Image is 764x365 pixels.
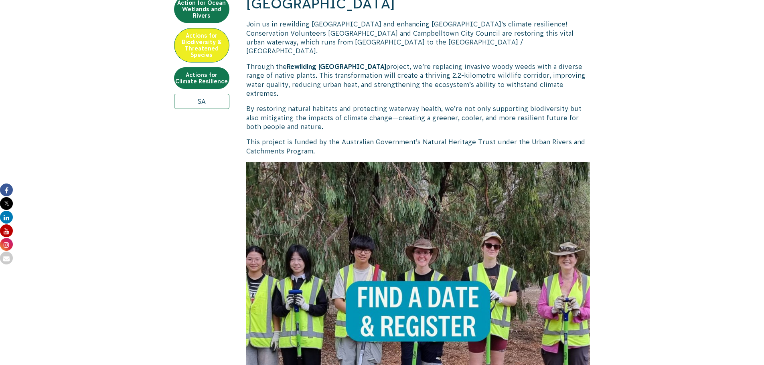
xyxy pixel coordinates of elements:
[246,20,574,54] span: Join us in rewilding [GEOGRAPHIC_DATA] and enhancing [GEOGRAPHIC_DATA]’s climate resilience! Cons...
[246,63,287,70] span: Through the
[246,105,582,130] span: By restoring natural habitats and protecting waterway health, we’re not only supporting biodivers...
[174,67,229,89] a: Actions for Climate Resilience
[174,94,229,109] a: SA
[174,28,229,63] a: Actions for Biodiversity & Threatened Species
[246,138,585,154] span: This project is funded by the Australian Government’s Natural Heritage Trust under the Urban Rive...
[246,63,586,97] span: project, we’re replacing invasive woody weeds with a diverse range of native plants. This transfo...
[287,63,386,70] span: Rewilding [GEOGRAPHIC_DATA]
